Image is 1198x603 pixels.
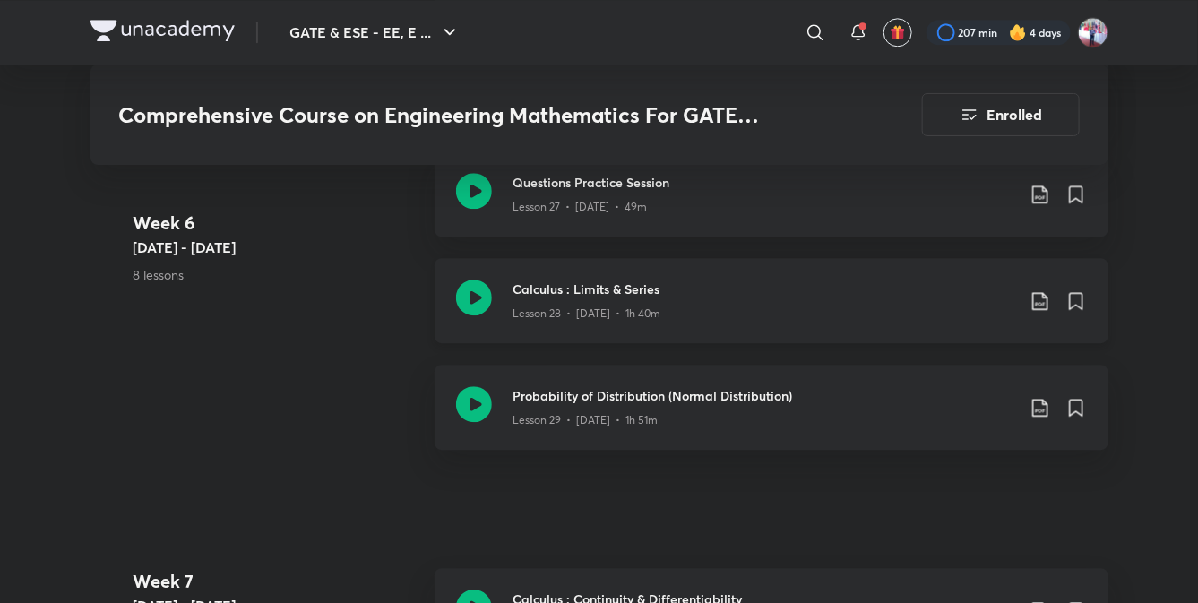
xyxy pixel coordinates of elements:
[435,151,1108,258] a: Questions Practice SessionLesson 27 • [DATE] • 49m
[134,266,420,285] p: 8 lessons
[435,258,1108,365] a: Calculus : Limits & SeriesLesson 28 • [DATE] • 1h 40m
[1078,17,1108,47] img: Pradeep Kumar
[280,14,471,50] button: GATE & ESE - EE, E ...
[134,568,420,595] h4: Week 7
[90,20,235,41] img: Company Logo
[119,102,821,128] h3: Comprehensive Course on Engineering Mathematics For GATE 2025/26
[513,386,1015,405] h3: Probability of Distribution (Normal Distribution)
[1009,23,1027,41] img: streak
[513,412,659,428] p: Lesson 29 • [DATE] • 1h 51m
[90,20,235,46] a: Company Logo
[513,173,1015,192] h3: Questions Practice Session
[435,365,1108,471] a: Probability of Distribution (Normal Distribution)Lesson 29 • [DATE] • 1h 51m
[513,306,661,322] p: Lesson 28 • [DATE] • 1h 40m
[513,199,648,215] p: Lesson 27 • [DATE] • 49m
[922,93,1080,136] button: Enrolled
[513,280,1015,298] h3: Calculus : Limits & Series
[134,237,420,259] h5: [DATE] - [DATE]
[883,18,912,47] button: avatar
[890,24,906,40] img: avatar
[134,211,420,237] h4: Week 6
